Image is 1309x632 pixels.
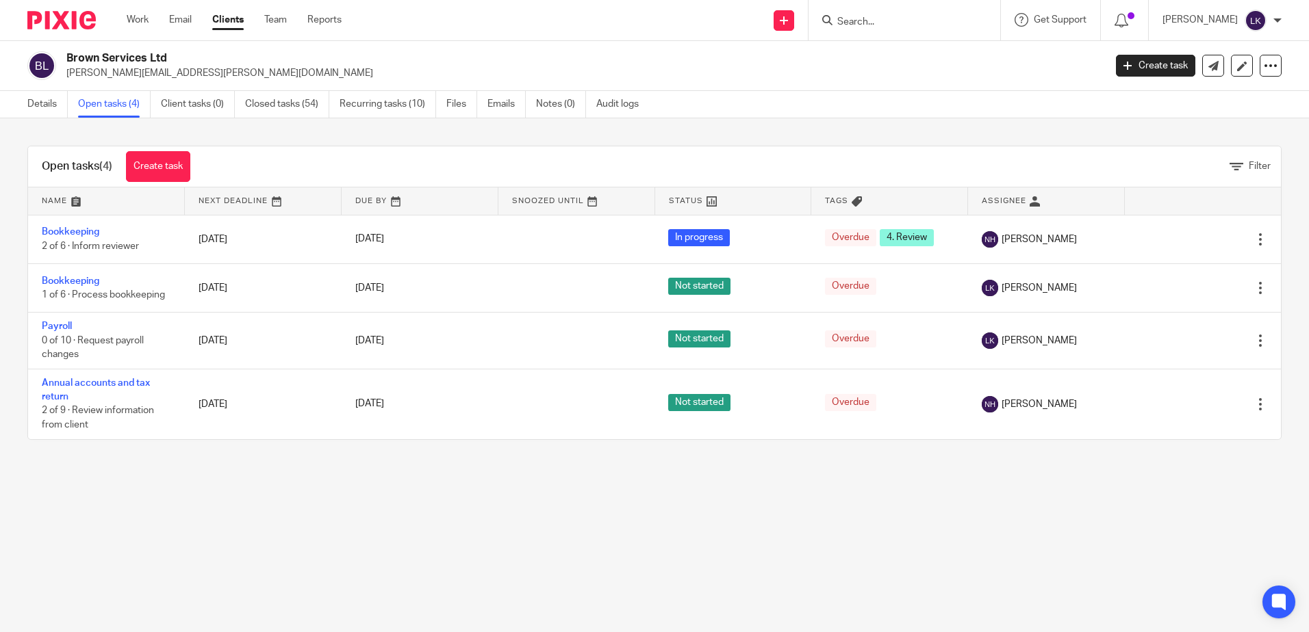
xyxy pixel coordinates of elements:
[185,263,342,312] td: [DATE]
[307,13,342,27] a: Reports
[264,13,287,27] a: Team
[185,215,342,263] td: [DATE]
[42,159,112,174] h1: Open tasks
[42,321,72,331] a: Payroll
[42,241,139,251] span: 2 of 6 · Inform reviewer
[66,51,889,66] h2: Brown Services Ltd
[982,280,998,296] img: svg%3E
[1002,397,1077,411] span: [PERSON_NAME]
[1034,15,1086,25] span: Get Support
[836,16,959,29] input: Search
[161,91,235,118] a: Client tasks (0)
[825,229,876,246] span: Overdue
[825,330,876,347] span: Overdue
[42,290,165,300] span: 1 of 6 · Process bookkeeping
[825,394,876,411] span: Overdue
[487,91,526,118] a: Emails
[1002,281,1077,295] span: [PERSON_NAME]
[42,406,154,430] span: 2 of 9 · Review information from client
[99,161,112,172] span: (4)
[212,13,244,27] a: Clients
[127,13,149,27] a: Work
[982,231,998,248] img: svg%3E
[596,91,649,118] a: Audit logs
[42,378,150,401] a: Annual accounts and tax return
[1116,55,1195,77] a: Create task
[27,11,96,29] img: Pixie
[1162,13,1238,27] p: [PERSON_NAME]
[512,197,584,205] span: Snoozed Until
[982,396,998,412] img: svg%3E
[1002,334,1077,347] span: [PERSON_NAME]
[668,278,730,295] span: Not started
[446,91,477,118] a: Files
[982,332,998,349] img: svg%3E
[1249,161,1271,171] span: Filter
[668,394,730,411] span: Not started
[245,91,329,118] a: Closed tasks (54)
[27,51,56,80] img: svg%3E
[126,151,190,182] a: Create task
[825,278,876,295] span: Overdue
[66,66,1095,80] p: [PERSON_NAME][EMAIL_ADDRESS][PERSON_NAME][DOMAIN_NAME]
[355,283,384,293] span: [DATE]
[668,330,730,347] span: Not started
[669,197,703,205] span: Status
[185,369,342,438] td: [DATE]
[42,276,99,286] a: Bookkeeping
[340,91,436,118] a: Recurring tasks (10)
[1245,10,1267,31] img: svg%3E
[78,91,151,118] a: Open tasks (4)
[668,229,730,246] span: In progress
[825,197,848,205] span: Tags
[355,399,384,409] span: [DATE]
[355,235,384,244] span: [DATE]
[880,229,934,246] span: 4. Review
[169,13,192,27] a: Email
[42,336,144,360] span: 0 of 10 · Request payroll changes
[42,227,99,237] a: Bookkeeping
[27,91,68,118] a: Details
[536,91,586,118] a: Notes (0)
[1002,233,1077,246] span: [PERSON_NAME]
[185,313,342,369] td: [DATE]
[355,336,384,345] span: [DATE]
